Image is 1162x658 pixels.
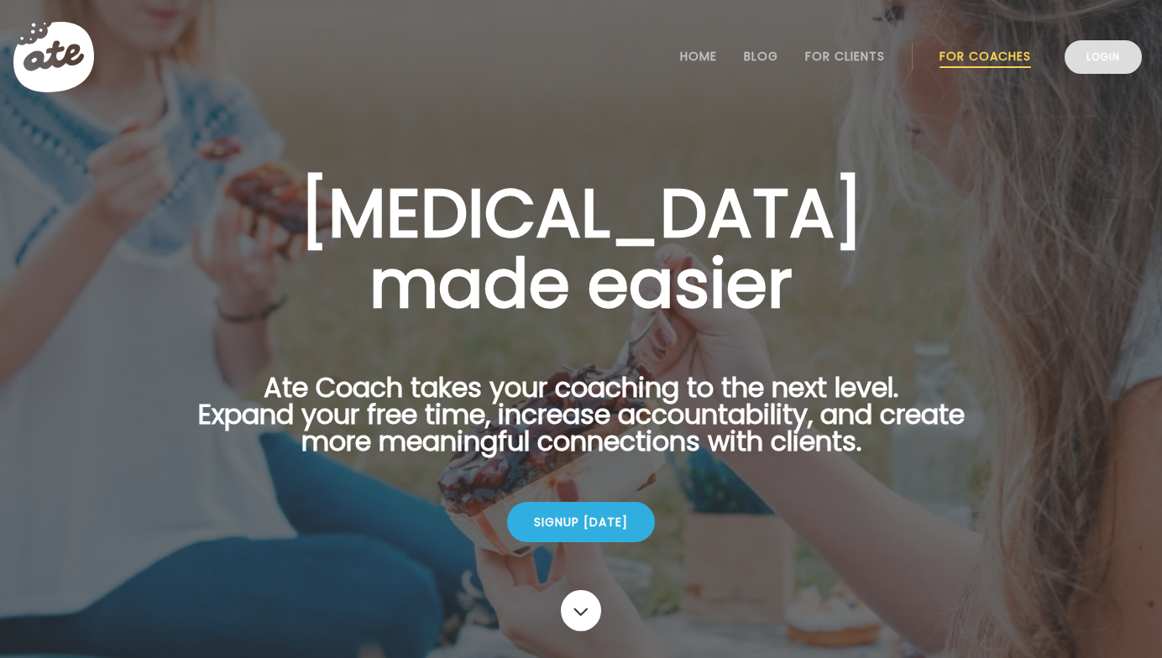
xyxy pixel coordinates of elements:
[940,50,1031,63] a: For Coaches
[805,50,885,63] a: For Clients
[1065,40,1142,74] a: Login
[507,502,655,542] div: Signup [DATE]
[171,178,991,319] h1: [MEDICAL_DATA] made easier
[680,50,717,63] a: Home
[744,50,778,63] a: Blog
[171,374,991,475] p: Ate Coach takes your coaching to the next level. Expand your free time, increase accountability, ...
